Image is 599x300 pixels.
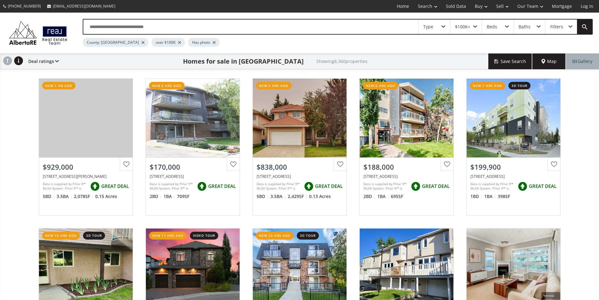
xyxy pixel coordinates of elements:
div: $100K+ [455,25,470,29]
a: new 7 hrs ago3d tour$199,900[STREET_ADDRESS]Data is supplied by Pillar 9™ MLS® System. Pillar 9™ ... [460,72,567,222]
a: new 5 hrs ago$838,000[STREET_ADDRESS]Data is supplied by Pillar 9™ MLS® System. Pillar 9™ is the ... [246,72,353,222]
span: 5 BD [43,193,55,200]
span: 1 BD [470,193,483,200]
div: 607 7 Avenue NE #101, Calgary, AB T2E 0N4 [150,174,236,179]
div: $199,900 [470,162,557,172]
span: 0.15 Acres [95,193,117,200]
div: Gallery [566,54,599,69]
a: new 1 hr ago$929,000[STREET_ADDRESS][PERSON_NAME]Data is supplied by Pillar 9™ MLS® System. Pilla... [32,72,139,222]
a: [EMAIL_ADDRESS][DOMAIN_NAME] [44,0,119,12]
span: 398 SF [498,193,510,200]
div: Data is supplied by Pillar 9™ MLS® System. Pillar 9™ is the owner of the copyright in its MLS® Sy... [257,182,301,191]
span: GREAT DEAL [101,183,129,190]
h1: Homes for sale in [GEOGRAPHIC_DATA] [183,57,304,66]
div: Deal ratings [25,54,59,69]
span: Gallery [573,58,592,65]
span: 1 BA [484,193,496,200]
div: over $100K [152,38,185,47]
div: $170,000 [150,162,236,172]
span: [EMAIL_ADDRESS][DOMAIN_NAME] [53,3,115,9]
div: Baths [519,25,530,29]
div: Data is supplied by Pillar 9™ MLS® System. Pillar 9™ is the owner of the copyright in its MLS® Sy... [363,182,408,191]
img: Logo [6,20,70,46]
span: 1 BA [377,193,389,200]
h2: Showing 6,360 properties [316,59,368,64]
span: 709 SF [177,193,189,200]
span: Map [541,58,557,65]
div: Type [423,25,433,29]
div: $188,000 [363,162,450,172]
span: GREAT DEAL [422,183,450,190]
a: new 5 hrs ago$170,000[STREET_ADDRESS]Data is supplied by Pillar 9™ MLS® System. Pillar 9™ is the ... [139,72,246,222]
span: 5 BD [257,193,269,200]
img: rating icon [516,180,529,193]
div: County: [GEOGRAPHIC_DATA] [83,38,148,47]
span: 1 BA [164,193,175,200]
span: 2 BD [150,193,162,200]
div: 1826 11 Avenue SW #401, Calgary, AB T3C0N6 [363,174,450,179]
span: GREAT DEAL [208,183,236,190]
span: 0.13 Acres [309,193,331,200]
a: new 6 hrs ago$188,000[STREET_ADDRESS]Data is supplied by Pillar 9™ MLS® System. Pillar 9™ is the ... [353,72,460,222]
div: Map [532,54,566,69]
span: GREAT DEAL [529,183,557,190]
span: 2,078 SF [74,193,94,200]
div: Data is supplied by Pillar 9™ MLS® System. Pillar 9™ is the owner of the copyright in its MLS® Sy... [43,182,87,191]
div: Data is supplied by Pillar 9™ MLS® System. Pillar 9™ is the owner of the copyright in its MLS® Sy... [470,182,515,191]
div: Data is supplied by Pillar 9™ MLS® System. Pillar 9™ is the owner of the copyright in its MLS® Sy... [150,182,194,191]
img: rating icon [302,180,315,193]
span: 2,429 SF [288,193,308,200]
div: Filters [550,25,563,29]
span: 695 SF [391,193,403,200]
img: rating icon [89,180,101,193]
button: Save Search [488,54,532,69]
img: rating icon [409,180,422,193]
span: 3.5 BA [57,193,72,200]
div: Beds [487,25,497,29]
span: GREAT DEAL [315,183,343,190]
img: rating icon [196,180,208,193]
div: $838,000 [257,162,343,172]
div: Has photo [188,38,219,47]
span: 3.5 BA [270,193,286,200]
div: 1740 9 Street NW #402, Calgary, AB T2M 4Z5 [470,174,557,179]
span: [PHONE_NUMBER] [8,3,41,9]
span: 2 BD [363,193,376,200]
div: 103 Sienna Park Heath SW, Calgary, AB T3H 5K7 [43,174,129,179]
div: 10274 Hamptons Boulevard NW, Calgary, AB T3A5A9 [257,174,343,179]
div: $929,000 [43,162,129,172]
